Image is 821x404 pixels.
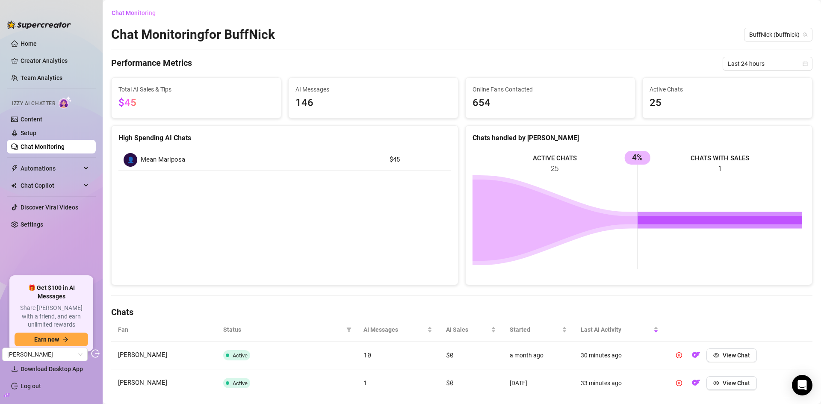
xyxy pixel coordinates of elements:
span: arrow-right [62,336,68,342]
img: logo-BBDzfeDw.svg [7,21,71,29]
a: Team Analytics [21,74,62,81]
span: AI Sales [446,325,490,334]
td: [DATE] [503,369,574,397]
a: Home [21,40,37,47]
article: $45 [390,155,446,165]
h4: Chats [111,306,812,318]
button: OF [689,376,703,390]
img: OF [692,351,700,359]
span: filter [346,327,351,332]
button: OF [689,348,703,362]
span: Share [PERSON_NAME] with a friend, and earn unlimited rewards [15,304,88,329]
span: Izzy AI Chatter [12,100,55,108]
span: Active [233,380,248,386]
a: Log out [21,383,41,389]
span: Active Chats [650,85,805,94]
span: $0 [446,378,453,387]
span: calendar [803,61,808,66]
img: OF [692,378,700,387]
span: View Chat [723,352,750,359]
span: Dominic Barry [7,348,83,361]
span: Chat Monitoring [112,9,156,16]
span: 1 [363,378,367,387]
span: logout [91,349,100,358]
span: View Chat [723,380,750,386]
span: AI Messages [363,325,425,334]
a: Settings [21,221,43,228]
button: View Chat [706,348,757,362]
span: eye [713,352,719,358]
a: Discover Viral Videos [21,204,78,211]
button: Chat Monitoring [111,6,162,20]
span: Chat Copilot [21,179,81,192]
span: pause-circle [676,380,682,386]
span: Total AI Sales & Tips [118,85,274,94]
th: Last AI Activity [574,318,665,342]
span: Last AI Activity [581,325,652,334]
span: Started [510,325,560,334]
span: 25 [650,95,805,111]
img: Chat Copilot [11,183,17,189]
h4: Performance Metrics [111,57,192,71]
span: Download Desktop App [21,366,83,372]
a: Chat Monitoring [21,143,65,150]
div: Open Intercom Messenger [792,375,812,395]
span: pause-circle [676,352,682,358]
td: 33 minutes ago [574,369,665,397]
th: AI Messages [357,318,439,342]
a: OF [689,381,703,388]
td: a month ago [503,342,574,369]
button: Earn nowarrow-right [15,333,88,346]
span: 654 [473,95,628,111]
button: View Chat [706,376,757,390]
span: eye [713,380,719,386]
span: [PERSON_NAME] [118,351,167,359]
div: High Spending AI Chats [118,133,451,143]
span: Status [223,325,343,334]
img: AI Chatter [59,96,72,109]
span: $0 [446,351,453,359]
span: Mean Mariposa [141,155,185,165]
th: AI Sales [439,318,503,342]
span: thunderbolt [11,165,18,172]
a: Creator Analytics [21,54,89,68]
a: OF [689,354,703,360]
span: Earn now [34,336,59,343]
th: Fan [111,318,216,342]
a: Setup [21,130,36,136]
td: 30 minutes ago [574,342,665,369]
span: 10 [363,351,371,359]
span: Automations [21,162,81,175]
span: team [803,32,808,37]
span: Last 24 hours [728,57,807,70]
span: filter [345,323,353,336]
div: Chats handled by [PERSON_NAME] [473,133,805,143]
div: 👤 [124,153,137,167]
th: Started [503,318,574,342]
span: Active [233,352,248,359]
span: [PERSON_NAME] [118,379,167,386]
span: 🎁 Get $100 in AI Messages [15,284,88,301]
span: BuffNick (buffnick) [749,28,807,41]
span: build [4,392,10,398]
span: download [11,366,18,372]
a: Content [21,116,42,123]
span: AI Messages [295,85,451,94]
span: Online Fans Contacted [473,85,628,94]
h2: Chat Monitoring for BuffNick [111,27,275,43]
span: 146 [295,95,451,111]
span: $45 [118,97,136,109]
